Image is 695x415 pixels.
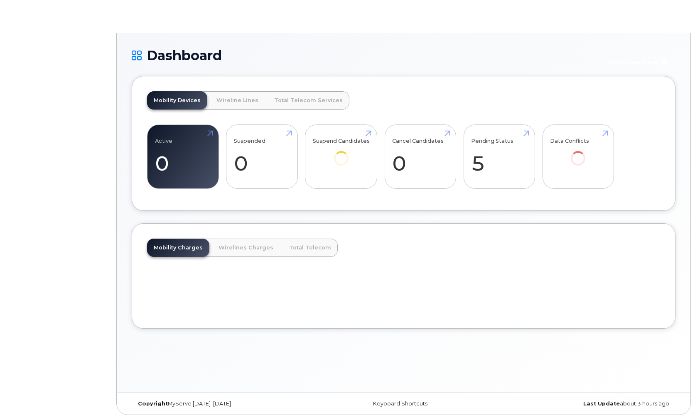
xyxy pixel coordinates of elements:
[373,400,427,407] a: Keyboard Shortcuts
[147,91,207,110] a: Mobility Devices
[234,129,290,184] a: Suspended 0
[583,400,620,407] strong: Last Update
[138,400,168,407] strong: Copyright
[471,129,527,184] a: Pending Status 5
[210,91,265,110] a: Wireline Lines
[268,91,349,110] a: Total Telecom Services
[494,400,675,407] div: about 3 hours ago
[155,129,211,184] a: Active 0
[601,55,675,69] button: Customer Card
[132,400,313,407] div: MyServe [DATE]–[DATE]
[282,239,338,257] a: Total Telecom
[550,129,606,177] a: Data Conflicts
[147,239,209,257] a: Mobility Charges
[392,129,448,184] a: Cancel Candidates 0
[212,239,280,257] a: Wirelines Charges
[132,48,597,63] h1: Dashboard
[313,129,370,177] a: Suspend Candidates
